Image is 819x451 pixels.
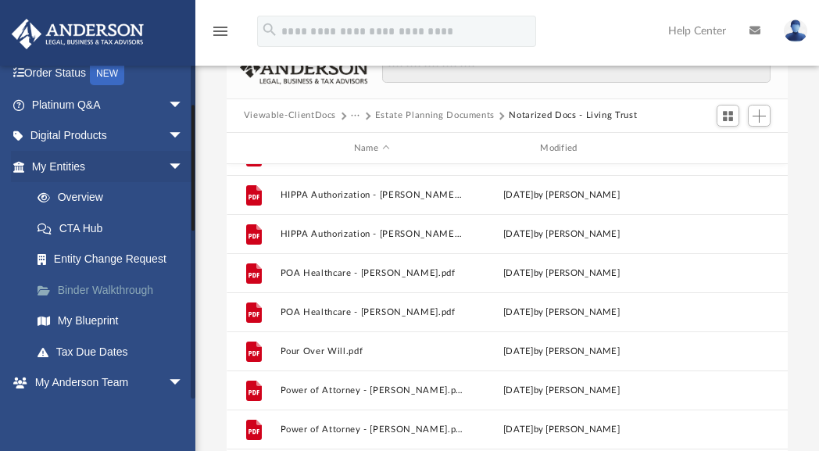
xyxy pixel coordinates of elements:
button: Add [748,105,771,127]
div: [DATE] by [PERSON_NAME] [470,267,653,281]
i: search [261,21,278,38]
button: Estate Planning Documents [375,109,495,123]
div: [DATE] by [PERSON_NAME] [470,306,653,320]
a: My Blueprint [22,306,199,337]
button: ··· [351,109,361,123]
button: Power of Attorney - [PERSON_NAME].pdf [280,424,463,435]
a: Order StatusNEW [11,58,207,90]
a: My Anderson Team [22,398,191,429]
div: [DATE] by [PERSON_NAME] [470,384,653,398]
span: arrow_drop_down [168,89,199,121]
div: [DATE] by [PERSON_NAME] [470,423,653,437]
div: [DATE] by [PERSON_NAME] [470,227,653,242]
button: Notarized Docs - Living Trust [509,109,637,123]
div: id [660,141,769,156]
a: Binder Walkthrough [22,274,207,306]
button: Power of Attorney - [PERSON_NAME].pdf [280,385,463,396]
img: Anderson Advisors Platinum Portal [7,19,148,49]
div: [DATE] by [PERSON_NAME] [470,188,653,202]
a: menu [211,30,230,41]
input: Search files and folders [382,53,771,83]
button: HIPPA Authorization - [PERSON_NAME].pdf [280,190,463,200]
a: Digital Productsarrow_drop_down [11,120,207,152]
button: POA Healthcare - [PERSON_NAME].pdf [280,268,463,278]
div: Name [279,141,463,156]
span: arrow_drop_down [168,120,199,152]
button: Viewable-ClientDocs [244,109,336,123]
a: Tax Due Dates [22,336,207,367]
span: arrow_drop_down [168,367,199,399]
button: Pour Over Will.pdf [280,346,463,356]
button: Switch to Grid View [717,105,740,127]
button: HIPPA Authorization - [PERSON_NAME].pdf [280,229,463,239]
div: NEW [90,62,124,85]
button: POA Healthcare - [PERSON_NAME].pdf [280,307,463,317]
div: [DATE] by [PERSON_NAME] [470,345,653,359]
i: menu [211,22,230,41]
a: Overview [22,182,207,213]
div: Modified [470,141,653,156]
img: User Pic [784,20,807,42]
span: arrow_drop_down [168,151,199,183]
div: id [234,141,273,156]
a: CTA Hub [22,213,207,244]
a: Platinum Q&Aarrow_drop_down [11,89,207,120]
a: Entity Change Request [22,244,207,275]
a: My Entitiesarrow_drop_down [11,151,207,182]
a: My Anderson Teamarrow_drop_down [11,367,199,399]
